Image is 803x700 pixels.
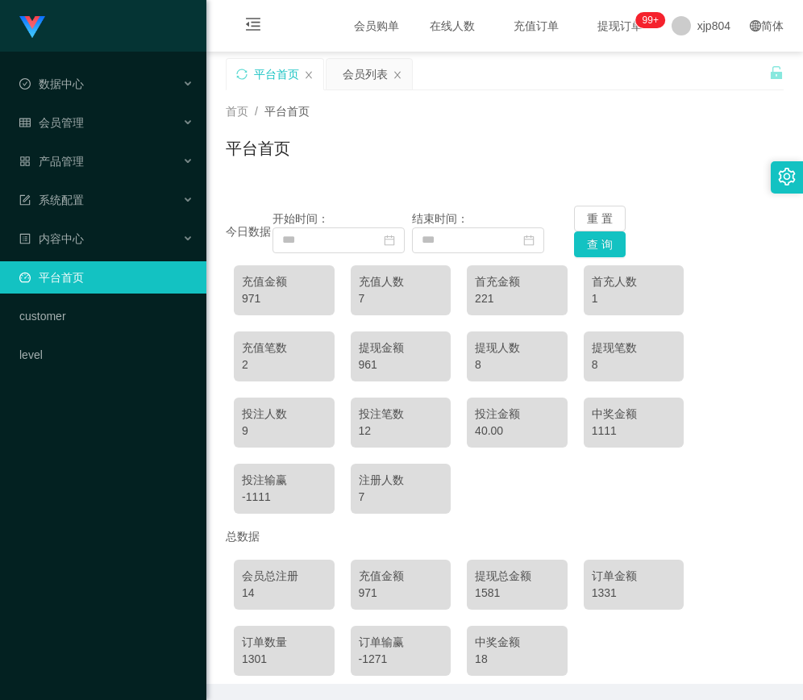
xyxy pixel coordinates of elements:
[574,206,626,231] button: 重 置
[19,78,31,90] i: 图标: check-circle-o
[19,77,84,90] span: 数据中心
[592,340,676,356] div: 提现笔数
[242,472,327,489] div: 投注输赢
[359,406,443,423] div: 投注笔数
[19,233,31,244] i: 图标: profile
[359,489,443,506] div: 7
[226,105,248,118] span: 首页
[359,273,443,290] div: 充值人数
[242,423,327,440] div: 9
[475,585,560,602] div: 1581
[242,585,327,602] div: 14
[475,340,560,356] div: 提现人数
[226,223,273,240] div: 今日数据
[589,20,651,31] span: 提现订单
[359,423,443,440] div: 12
[359,356,443,373] div: 961
[242,651,327,668] div: 1301
[778,168,796,185] i: 图标: setting
[242,568,327,585] div: 会员总注册
[242,406,327,423] div: 投注人数
[19,156,31,167] i: 图标: appstore-o
[226,136,290,160] h1: 平台首页
[226,1,281,52] i: 图标: menu-fold
[242,634,327,651] div: 订单数量
[412,212,468,225] span: 结束时间：
[393,70,402,80] i: 图标: close
[475,651,560,668] div: 18
[636,12,665,28] sup: 259
[359,651,443,668] div: -1271
[273,212,329,225] span: 开始时间：
[359,634,443,651] div: 订单输赢
[19,300,193,332] a: customer
[592,568,676,585] div: 订单金额
[359,568,443,585] div: 充值金额
[242,340,327,356] div: 充值笔数
[475,634,560,651] div: 中奖金额
[19,16,45,39] img: logo.9652507e.png
[475,356,560,373] div: 8
[19,117,31,128] i: 图标: table
[506,20,567,31] span: 充值订单
[475,423,560,440] div: 40.00
[359,585,443,602] div: 971
[359,290,443,307] div: 7
[19,261,193,294] a: 图标: dashboard平台首页
[475,290,560,307] div: 221
[242,290,327,307] div: 971
[592,406,676,423] div: 中奖金额
[19,232,84,245] span: 内容中心
[19,116,84,129] span: 会员管理
[592,585,676,602] div: 1331
[592,356,676,373] div: 8
[475,568,560,585] div: 提现总金额
[255,105,258,118] span: /
[359,472,443,489] div: 注册人数
[236,69,248,80] i: 图标: sync
[523,235,535,246] i: 图标: calendar
[574,231,626,257] button: 查 询
[359,340,443,356] div: 提现金额
[592,423,676,440] div: 1111
[384,235,395,246] i: 图标: calendar
[19,194,84,206] span: 系统配置
[19,339,193,371] a: level
[304,70,314,80] i: 图标: close
[226,522,784,552] div: 总数据
[254,59,299,90] div: 平台首页
[264,105,310,118] span: 平台首页
[769,65,784,80] i: 图标: unlock
[343,59,388,90] div: 会员列表
[475,273,560,290] div: 首充金额
[592,273,676,290] div: 首充人数
[750,20,761,31] i: 图标: global
[19,155,84,168] span: 产品管理
[242,489,327,506] div: -1111
[422,20,483,31] span: 在线人数
[592,290,676,307] div: 1
[19,194,31,206] i: 图标: form
[475,406,560,423] div: 投注金额
[242,273,327,290] div: 充值金额
[242,356,327,373] div: 2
